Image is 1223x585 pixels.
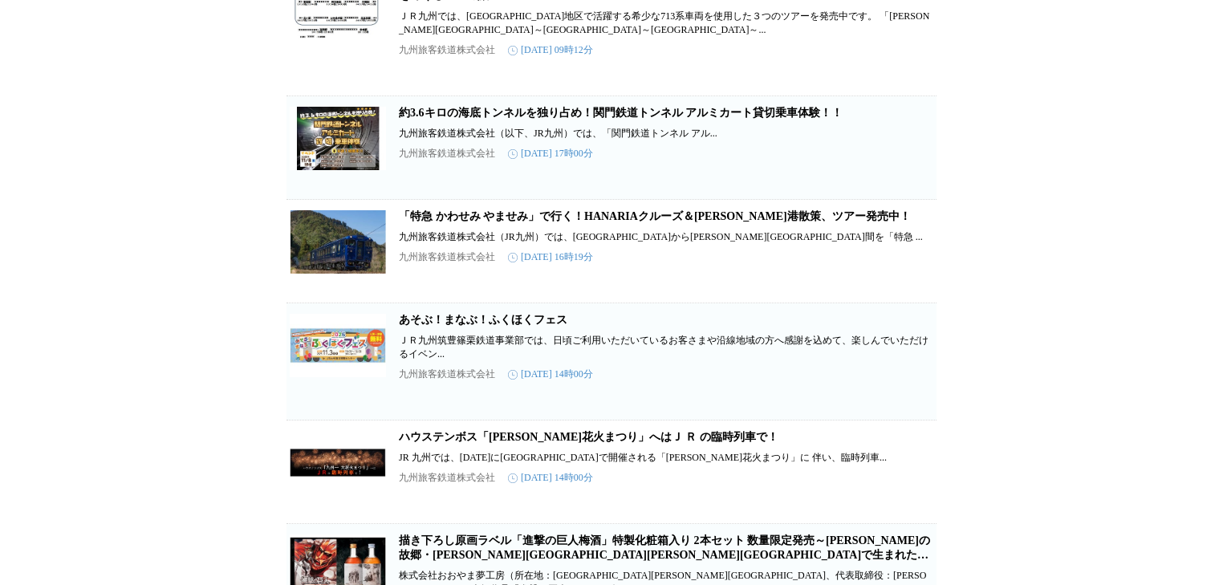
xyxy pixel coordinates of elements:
img: 約3.6キロの海底トンネルを独り占め！関門鉄道トンネル アルミカート貸切乗車体験！！ [290,106,386,170]
a: ハウステンボス「[PERSON_NAME]花火まつり」へはＪ Ｒ の臨時列車で！ [399,431,778,443]
p: 九州旅客鉄道株式会社（以下、JR九州）では、「関門鉄道トンネル アル... [399,127,933,140]
time: [DATE] 09時12分 [508,43,593,57]
p: 九州旅客鉄道株式会社 [399,147,495,160]
img: 「特急 かわせみ やませみ」で行く！HANARIAクルーズ＆門司港散策、ツアー発売中！ [290,209,386,274]
p: 九州旅客鉄道株式会社 [399,250,495,264]
img: ハウステンボス「九州一 大花火まつり」へはＪ Ｒ の臨時列車で！ [290,430,386,494]
p: ＪＲ九州筑豊篠栗鉄道事業部では、日頃ご利用いただいているお客さまや沿線地域の方へ感謝を込めて、楽しんでいただけるイベン... [399,334,933,361]
p: JR 九州では、[DATE]に[GEOGRAPHIC_DATA]で開催される「[PERSON_NAME]花火まつり」に 伴い、臨時列車... [399,451,933,465]
time: [DATE] 16時19分 [508,250,593,264]
a: 「特急 かわせみ やませみ」で行く！HANARIAクルーズ＆[PERSON_NAME]港散策、ツアー発売中！ [399,210,911,222]
p: 九州旅客鉄道株式会社 [399,43,495,57]
a: 描き下ろし原画ラベル「進撃の巨人梅酒」特製化粧箱入り 2本セット 数量限定発売～[PERSON_NAME]の故郷・[PERSON_NAME][GEOGRAPHIC_DATA][PERSON_NA... [399,534,930,575]
time: [DATE] 17時00分 [508,147,593,160]
img: あそぶ！まなぶ！ふくほくフェス [290,313,386,377]
a: あそぶ！まなぶ！ふくほくフェス [399,314,567,326]
time: [DATE] 14時00分 [508,471,593,485]
p: ＪＲ九州では、[GEOGRAPHIC_DATA]地区で活躍する希少な713系車両を使用した３つのツアーを発売中です。 「[PERSON_NAME][GEOGRAPHIC_DATA]～[GEOGR... [399,10,933,37]
p: 九州旅客鉄道株式会社（JR九州）では、[GEOGRAPHIC_DATA]から[PERSON_NAME][GEOGRAPHIC_DATA]間を「特急 ... [399,230,933,244]
a: 約3.6キロの海底トンネルを独り占め！関門鉄道トンネル アルミカート貸切乗車体験！！ [399,107,843,119]
time: [DATE] 14時00分 [508,368,593,381]
p: 九州旅客鉄道株式会社 [399,471,495,485]
p: 九州旅客鉄道株式会社 [399,368,495,381]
